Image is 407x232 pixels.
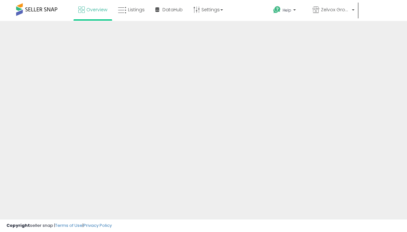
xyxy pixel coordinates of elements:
a: Terms of Use [55,222,82,228]
span: Overview [86,6,107,13]
a: Help [268,1,307,21]
span: Zelvox Group LLC [321,6,350,13]
span: Listings [128,6,145,13]
strong: Copyright [6,222,30,228]
div: seller snap | | [6,223,112,229]
a: Privacy Policy [83,222,112,228]
i: Get Help [273,6,281,14]
span: DataHub [162,6,183,13]
span: Help [283,7,291,13]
